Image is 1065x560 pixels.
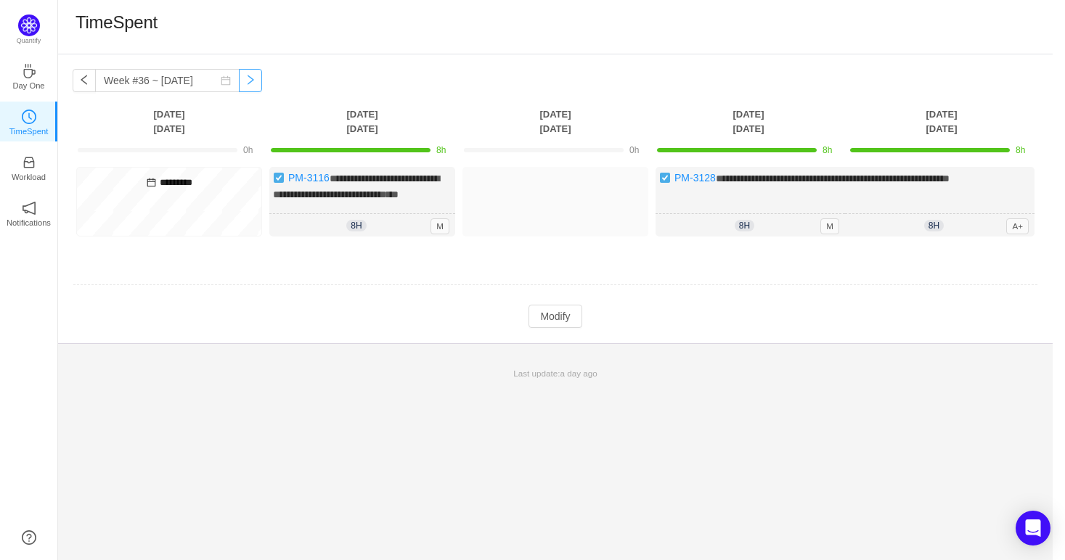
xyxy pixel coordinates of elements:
th: [DATE] [DATE] [845,107,1038,136]
a: PM-3116 [288,172,330,184]
button: icon: right [239,69,262,92]
span: 8h [436,145,446,155]
th: [DATE] [DATE] [73,107,266,136]
span: 8h [823,145,832,155]
input: Select a week [95,69,240,92]
i: icon: notification [22,201,36,215]
i: icon: inbox [22,155,36,170]
a: icon: inboxWorkload [22,160,36,174]
span: Last update: [513,368,597,378]
i: icon: calendar [147,178,156,187]
span: M [820,218,839,234]
span: A+ [1006,218,1029,234]
p: Workload [12,170,46,184]
p: Notifications [7,216,51,229]
span: 8h [346,220,366,231]
span: 0h [243,145,253,155]
a: icon: clock-circleTimeSpent [22,114,36,128]
span: 8h [1016,145,1025,155]
div: Open Intercom Messenger [1016,511,1050,545]
th: [DATE] [DATE] [652,107,845,136]
a: icon: notificationNotifications [22,205,36,220]
span: 8h [735,220,754,231]
a: PM-3128 [674,172,716,184]
img: 10738 [273,172,285,184]
i: icon: calendar [221,75,231,86]
i: icon: coffee [22,64,36,78]
span: 8h [924,220,944,231]
span: M [431,218,449,234]
th: [DATE] [DATE] [266,107,459,136]
img: 10738 [659,172,671,184]
button: Modify [529,305,582,328]
a: icon: coffeeDay One [22,68,36,83]
th: [DATE] [DATE] [459,107,652,136]
a: icon: question-circle [22,530,36,545]
button: icon: left [73,69,96,92]
img: Quantify [18,15,40,36]
p: Day One [12,79,44,92]
h1: TimeSpent [76,12,158,33]
i: icon: clock-circle [22,110,36,124]
span: 0h [629,145,639,155]
span: a day ago [560,368,597,378]
p: Quantify [17,36,41,46]
p: TimeSpent [9,125,49,138]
